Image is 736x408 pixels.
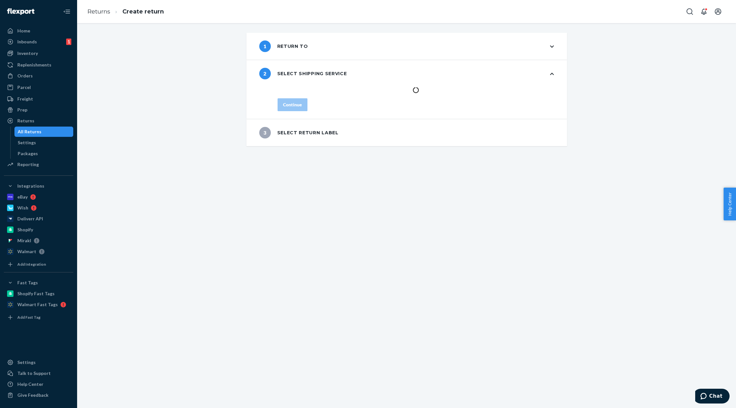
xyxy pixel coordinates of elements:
a: Freight [4,94,73,104]
span: 1 [259,40,271,52]
div: Packages [18,150,38,157]
div: Mirakl [17,237,31,244]
img: Flexport logo [7,8,34,15]
div: Home [17,28,30,34]
a: Parcel [4,82,73,93]
button: Open Search Box [683,5,696,18]
div: Wish [17,205,28,211]
a: Home [4,26,73,36]
div: Reporting [17,161,39,168]
button: Open notifications [697,5,710,18]
a: Walmart [4,246,73,257]
ol: breadcrumbs [82,2,169,21]
a: Add Integration [4,259,73,270]
div: Deliverr API [17,216,43,222]
a: Returns [4,116,73,126]
a: Help Center [4,379,73,389]
div: Give Feedback [17,392,49,398]
a: Wish [4,203,73,213]
a: Inventory [4,48,73,58]
a: Returns [87,8,110,15]
button: Continue [278,98,307,111]
div: Returns [17,118,34,124]
div: Add Integration [17,262,46,267]
button: Integrations [4,181,73,191]
button: Help Center [723,188,736,220]
div: Walmart Fast Tags [17,301,58,308]
span: 2 [259,68,271,79]
a: Create return [122,8,164,15]
a: Walmart Fast Tags [4,299,73,310]
div: 1 [66,39,71,45]
button: Give Feedback [4,390,73,400]
div: Select return label [259,127,339,138]
div: eBay [17,194,28,200]
div: Fast Tags [17,279,38,286]
a: All Returns [14,127,74,137]
a: eBay [4,192,73,202]
div: Settings [18,139,36,146]
span: 3 [259,127,271,138]
div: Walmart [17,248,36,255]
a: Mirakl [4,235,73,246]
div: Prep [17,107,27,113]
div: Shopify Fast Tags [17,290,55,297]
button: Fast Tags [4,278,73,288]
div: Add Fast Tag [17,315,40,320]
button: Open account menu [712,5,724,18]
a: Settings [4,357,73,368]
a: Inbounds1 [4,37,73,47]
a: Settings [14,137,74,148]
div: Return to [259,40,308,52]
div: Continue [283,102,302,108]
a: Add Fast Tag [4,312,73,323]
a: Shopify [4,225,73,235]
div: All Returns [18,129,41,135]
div: Talk to Support [17,370,51,377]
a: Shopify Fast Tags [4,288,73,299]
a: Replenishments [4,60,73,70]
iframe: Opens a widget where you can chat to one of our agents [695,389,730,405]
div: Help Center [17,381,43,387]
div: Orders [17,73,33,79]
div: Inventory [17,50,38,57]
div: Parcel [17,84,31,91]
a: Reporting [4,159,73,170]
div: Select shipping service [259,68,347,79]
div: Replenishments [17,62,51,68]
div: Settings [17,359,36,366]
button: Talk to Support [4,368,73,378]
div: Inbounds [17,39,37,45]
button: Close Navigation [60,5,73,18]
a: Packages [14,148,74,159]
div: Freight [17,96,33,102]
a: Deliverr API [4,214,73,224]
a: Orders [4,71,73,81]
div: Integrations [17,183,44,189]
a: Prep [4,105,73,115]
div: Shopify [17,226,33,233]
